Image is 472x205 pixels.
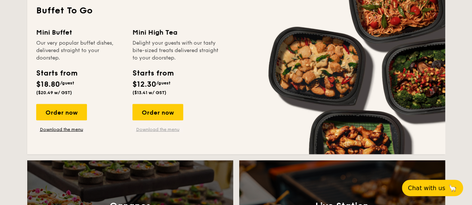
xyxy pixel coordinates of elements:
[132,67,173,79] div: Starts from
[36,27,124,38] div: Mini Buffet
[36,39,124,61] div: Our very popular buffet dishes, delivered straight to your doorstep.
[60,80,74,85] span: /guest
[132,126,183,132] a: Download the menu
[36,5,436,17] h2: Buffet To Go
[36,104,87,120] div: Order now
[36,80,60,89] span: $18.80
[448,184,457,192] span: 🦙
[402,180,463,196] button: Chat with us🦙
[132,90,166,95] span: ($13.41 w/ GST)
[132,104,183,120] div: Order now
[36,67,77,79] div: Starts from
[156,80,171,85] span: /guest
[132,39,220,61] div: Delight your guests with our tasty bite-sized treats delivered straight to your doorstep.
[408,185,445,192] span: Chat with us
[36,90,72,95] span: ($20.49 w/ GST)
[132,80,156,89] span: $12.30
[36,126,87,132] a: Download the menu
[132,27,220,38] div: Mini High Tea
